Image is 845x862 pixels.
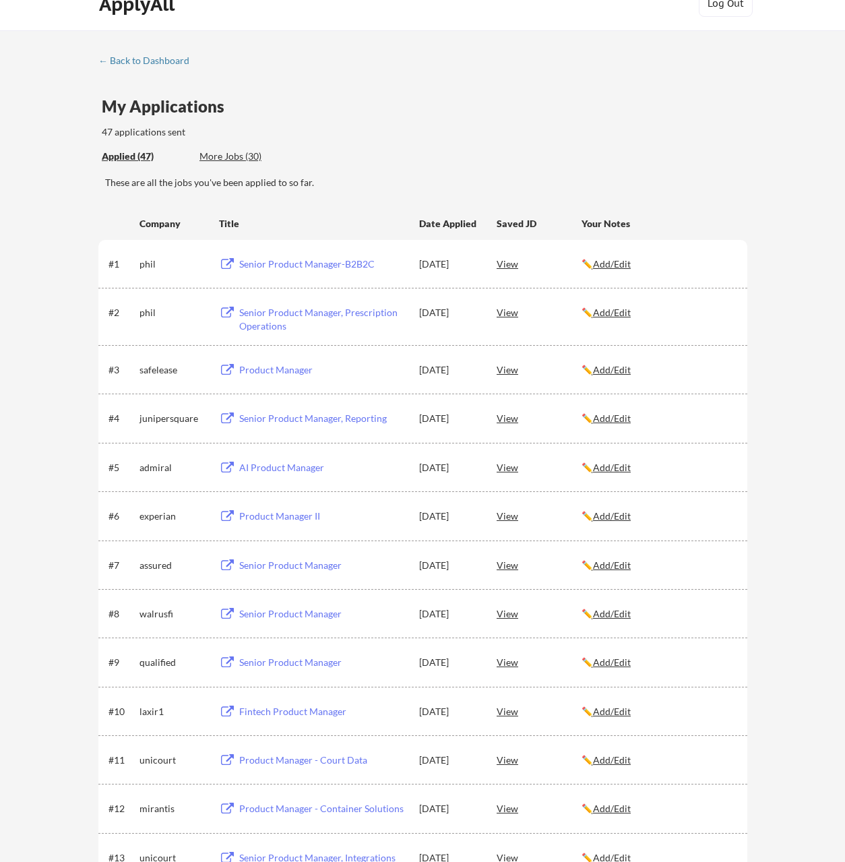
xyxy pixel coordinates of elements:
[108,257,135,271] div: #1
[108,510,135,523] div: #6
[419,705,478,718] div: [DATE]
[108,607,135,621] div: #8
[582,306,735,319] div: ✏️
[139,363,207,377] div: safelease
[593,510,631,522] u: Add/Edit
[497,796,582,820] div: View
[108,412,135,425] div: #4
[582,461,735,474] div: ✏️
[593,364,631,375] u: Add/Edit
[98,56,199,65] div: ← Back to Dashboard
[582,559,735,572] div: ✏️
[593,706,631,717] u: Add/Edit
[593,258,631,270] u: Add/Edit
[139,412,207,425] div: junipersquare
[419,753,478,767] div: [DATE]
[108,753,135,767] div: #11
[139,559,207,572] div: assured
[497,251,582,276] div: View
[593,803,631,814] u: Add/Edit
[239,461,406,474] div: AI Product Manager
[219,217,406,230] div: Title
[593,307,631,318] u: Add/Edit
[239,705,406,718] div: Fintech Product Manager
[582,257,735,271] div: ✏️
[98,55,199,69] a: ← Back to Dashboard
[497,406,582,430] div: View
[497,650,582,674] div: View
[497,747,582,772] div: View
[105,176,747,189] div: These are all the jobs you've been applied to so far.
[497,455,582,479] div: View
[593,608,631,619] u: Add/Edit
[419,217,478,230] div: Date Applied
[497,699,582,723] div: View
[139,802,207,815] div: mirantis
[199,150,299,163] div: More Jobs (30)
[582,656,735,669] div: ✏️
[239,802,406,815] div: Product Manager - Container Solutions
[139,306,207,319] div: phil
[419,306,478,319] div: [DATE]
[419,257,478,271] div: [DATE]
[139,510,207,523] div: experian
[239,607,406,621] div: Senior Product Manager
[593,754,631,766] u: Add/Edit
[108,802,135,815] div: #12
[419,559,478,572] div: [DATE]
[239,257,406,271] div: Senior Product Manager-B2B2C
[497,300,582,324] div: View
[108,306,135,319] div: #2
[419,802,478,815] div: [DATE]
[419,412,478,425] div: [DATE]
[497,211,582,235] div: Saved JD
[582,412,735,425] div: ✏️
[139,607,207,621] div: walrusfi
[102,98,235,115] div: My Applications
[419,461,478,474] div: [DATE]
[582,705,735,718] div: ✏️
[419,363,478,377] div: [DATE]
[239,559,406,572] div: Senior Product Manager
[419,607,478,621] div: [DATE]
[102,125,363,139] div: 47 applications sent
[582,510,735,523] div: ✏️
[239,753,406,767] div: Product Manager - Court Data
[582,217,735,230] div: Your Notes
[108,705,135,718] div: #10
[239,363,406,377] div: Product Manager
[593,412,631,424] u: Add/Edit
[497,357,582,381] div: View
[239,510,406,523] div: Product Manager II
[593,462,631,473] u: Add/Edit
[239,412,406,425] div: Senior Product Manager, Reporting
[593,559,631,571] u: Add/Edit
[239,306,406,332] div: Senior Product Manager, Prescription Operations
[419,510,478,523] div: [DATE]
[239,656,406,669] div: Senior Product Manager
[139,753,207,767] div: unicourt
[582,363,735,377] div: ✏️
[139,217,207,230] div: Company
[102,150,189,164] div: These are all the jobs you've been applied to so far.
[419,656,478,669] div: [DATE]
[199,150,299,164] div: These are job applications we think you'd be a good fit for, but couldn't apply you to automatica...
[108,656,135,669] div: #9
[139,257,207,271] div: phil
[108,461,135,474] div: #5
[582,802,735,815] div: ✏️
[139,705,207,718] div: laxir1
[497,553,582,577] div: View
[593,656,631,668] u: Add/Edit
[497,601,582,625] div: View
[582,607,735,621] div: ✏️
[102,150,189,163] div: Applied (47)
[139,656,207,669] div: qualified
[582,753,735,767] div: ✏️
[497,503,582,528] div: View
[139,461,207,474] div: admiral
[108,363,135,377] div: #3
[108,559,135,572] div: #7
